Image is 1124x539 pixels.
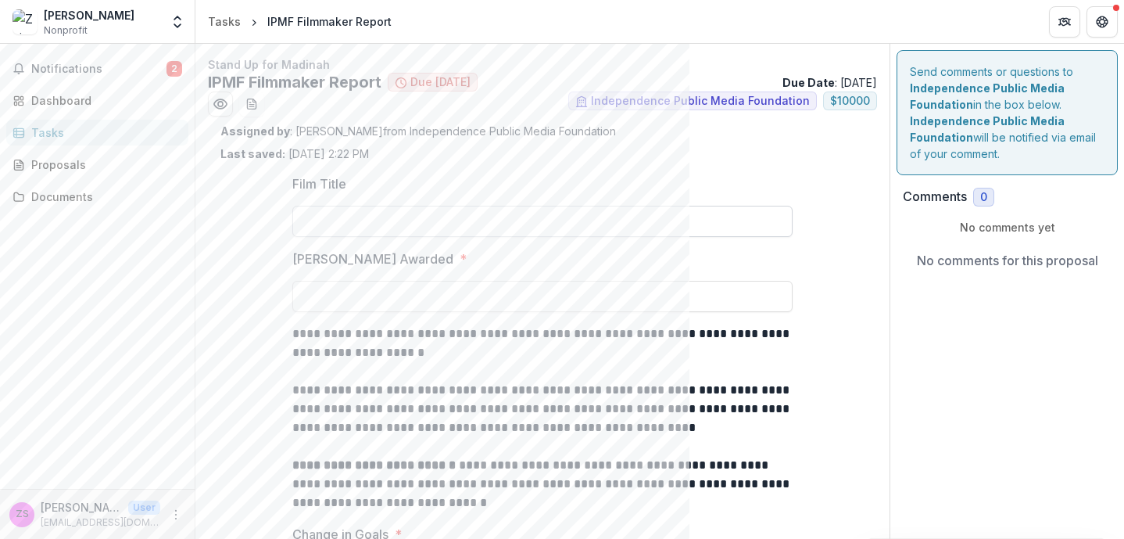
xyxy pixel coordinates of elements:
img: Zainab Sultan [13,9,38,34]
h2: Comments [903,189,967,204]
strong: Due Date [782,76,835,89]
strong: Independence Public Media Foundation [910,114,1065,144]
div: Zainab Sultan [16,509,29,519]
p: No comments for this proposal [917,251,1098,270]
button: download-word-button [239,92,264,117]
button: Open entity switcher [166,6,188,38]
div: Dashboard [31,92,176,109]
div: IPMF Filmmaker Report [267,13,392,30]
a: Proposals [6,152,188,178]
div: Proposals [31,156,176,173]
div: [PERSON_NAME] [44,7,134,23]
button: Partners [1049,6,1080,38]
p: [PERSON_NAME] Awarded [292,250,453,268]
strong: Independence Public Media Foundation [910,81,1065,111]
button: Preview 7195d468-28bc-4613-8187-bf8ba3615cde.pdf [208,92,233,117]
button: Notifications2 [6,56,188,81]
button: Get Help [1086,6,1118,38]
span: Nonprofit [44,23,88,38]
a: Tasks [202,10,247,33]
div: Send comments or questions to in the box below. will be notified via email of your comment. [897,50,1118,175]
p: [DATE] 2:22 PM [220,146,369,162]
a: Documents [6,184,188,210]
strong: Assigned by [220,124,290,138]
p: : [DATE] [782,74,877,91]
div: Tasks [31,124,176,141]
p: No comments yet [903,219,1111,235]
nav: breadcrumb [202,10,398,33]
span: $ 10000 [830,95,870,108]
p: [PERSON_NAME] [41,499,122,516]
span: 2 [166,61,182,77]
span: 0 [980,191,987,204]
p: [EMAIL_ADDRESS][DOMAIN_NAME] [41,516,160,530]
strong: Last saved: [220,147,285,160]
h2: IPMF Filmmaker Report [208,73,381,92]
p: : [PERSON_NAME] from Independence Public Media Foundation [220,123,864,139]
p: Stand Up for Madinah [208,56,877,73]
span: Notifications [31,63,166,76]
div: Documents [31,189,176,205]
div: Tasks [208,13,241,30]
span: Due [DATE] [410,76,471,89]
a: Tasks [6,120,188,146]
p: User [128,501,160,515]
p: Film Title [292,174,346,193]
span: Independence Public Media Foundation [591,95,810,108]
button: More [166,505,185,524]
a: Dashboard [6,88,188,113]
